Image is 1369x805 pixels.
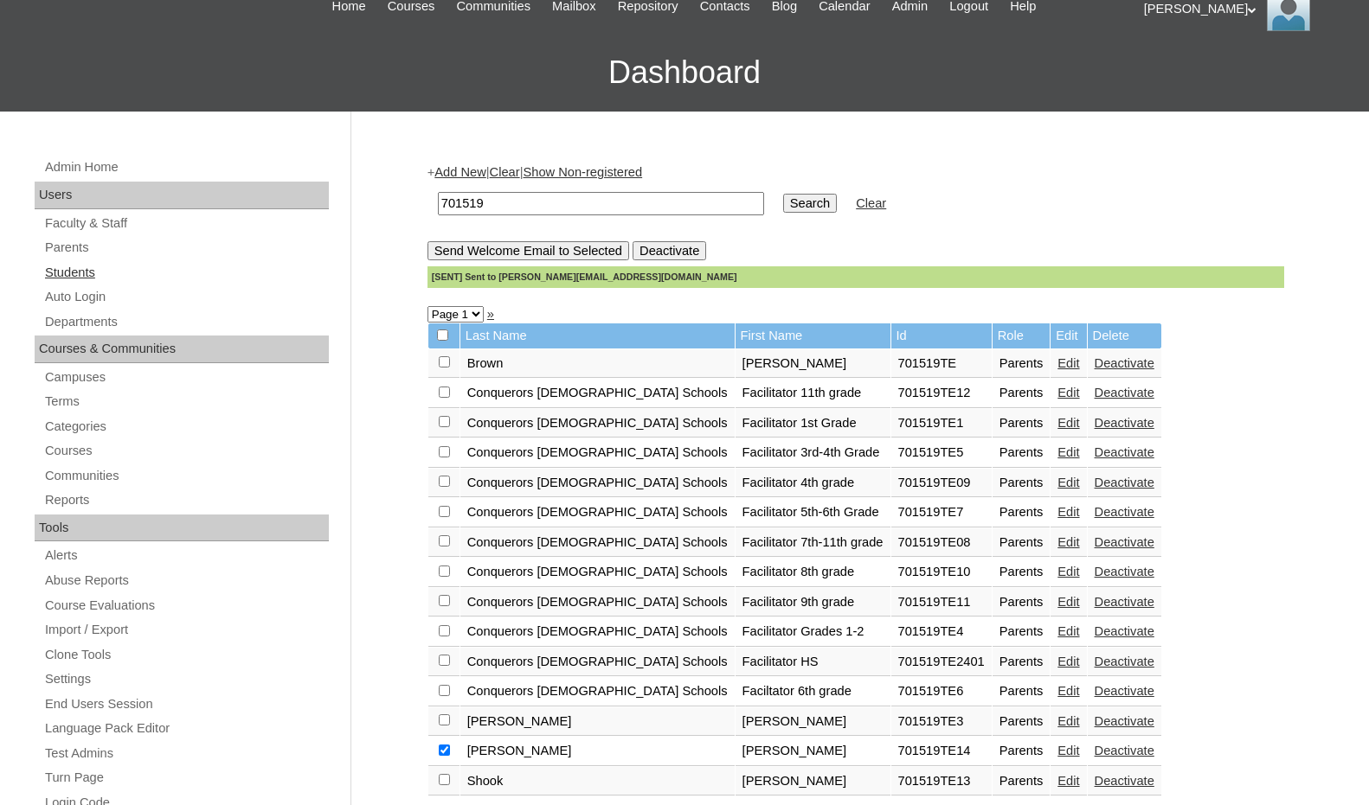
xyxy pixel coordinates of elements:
a: Clear [856,196,886,210]
td: Conquerors [DEMOGRAPHIC_DATA] Schools [460,438,735,468]
td: Parents [993,648,1051,677]
td: Conquerors [DEMOGRAPHIC_DATA] Schools [460,379,735,408]
td: Parents [993,558,1051,587]
td: [PERSON_NAME] [736,737,890,766]
a: Edit [1057,505,1079,519]
a: Students [43,262,329,284]
a: Communities [43,465,329,487]
div: Users [35,182,329,209]
td: Conquerors [DEMOGRAPHIC_DATA] Schools [460,558,735,587]
div: [SENT] Sent to [PERSON_NAME][EMAIL_ADDRESS][DOMAIN_NAME] [427,266,1284,288]
td: Parents [993,438,1051,468]
a: Edit [1057,445,1079,459]
td: [PERSON_NAME] [736,767,890,796]
td: Faciltator 6th grade [736,677,890,706]
a: Reports [43,489,329,511]
td: Conquerors [DEMOGRAPHIC_DATA] Schools [460,409,735,438]
a: Show Non-registered [523,165,642,179]
td: Last Name [460,323,735,348]
td: Facilitator 3rd-4th Grade [736,438,890,468]
td: Shook [460,767,735,796]
a: Test Admins [43,743,329,764]
a: Faculty & Staff [43,213,329,234]
td: Conquerors [DEMOGRAPHIC_DATA] Schools [460,677,735,706]
td: Id [891,323,992,348]
a: Turn Page [43,767,329,789]
a: Deactivate [1095,565,1154,578]
td: 701519TE14 [891,737,992,766]
input: Search [438,192,764,215]
td: 701519TE10 [891,558,992,587]
a: Deactivate [1095,714,1154,728]
a: Edit [1057,684,1079,698]
td: 701519TE4 [891,617,992,647]
input: Send Welcome Email to Selected [427,241,629,260]
input: Search [783,194,837,213]
a: Edit [1057,774,1079,788]
a: Deactivate [1095,416,1154,430]
a: Deactivate [1095,595,1154,609]
td: Facilitator 4th grade [736,469,890,498]
td: 701519TE6 [891,677,992,706]
a: Import / Export [43,619,329,641]
td: Facilitator HS [736,648,890,677]
td: Conquerors [DEMOGRAPHIC_DATA] Schools [460,648,735,677]
td: Facilitator Grades 1-2 [736,617,890,647]
a: Edit [1057,535,1079,549]
td: Parents [993,617,1051,647]
a: Add New [434,165,485,179]
td: [PERSON_NAME] [736,707,890,737]
a: Course Evaluations [43,595,329,617]
a: End Users Session [43,693,329,715]
td: Parents [993,379,1051,408]
td: Parents [993,528,1051,558]
td: Facilitator 1st Grade [736,409,890,438]
td: Parents [993,349,1051,379]
td: 701519TE3 [891,707,992,737]
a: Edit [1057,655,1079,668]
td: Facilitator 11th grade [736,379,890,408]
a: Categories [43,416,329,438]
td: Parents [993,767,1051,796]
td: Role [993,323,1051,348]
td: 701519TE [891,349,992,379]
a: Edit [1057,416,1079,430]
a: Deactivate [1095,684,1154,698]
td: 701519TE5 [891,438,992,468]
a: Abuse Reports [43,570,329,591]
a: Auto Login [43,286,329,308]
td: Parents [993,677,1051,706]
td: Parents [993,707,1051,737]
a: Deactivate [1095,505,1154,519]
a: Courses [43,440,329,462]
a: Deactivate [1095,744,1154,757]
td: [PERSON_NAME] [460,737,735,766]
td: Conquerors [DEMOGRAPHIC_DATA] Schools [460,588,735,617]
td: Conquerors [DEMOGRAPHIC_DATA] Schools [460,528,735,558]
div: Courses & Communities [35,335,329,363]
a: Deactivate [1095,356,1154,370]
a: Edit [1057,476,1079,489]
td: 701519TE08 [891,528,992,558]
a: Deactivate [1095,774,1154,788]
td: 701519TE09 [891,469,992,498]
td: Parents [993,588,1051,617]
h3: Dashboard [9,34,1360,112]
a: Deactivate [1095,445,1154,459]
a: Edit [1057,744,1079,757]
td: Facilitator 5th-6th Grade [736,498,890,527]
a: Deactivate [1095,386,1154,399]
td: Parents [993,737,1051,766]
td: 701519TE2401 [891,648,992,677]
a: Edit [1057,595,1079,609]
a: Departments [43,311,329,333]
a: Language Pack Editor [43,718,329,739]
td: [PERSON_NAME] [736,349,890,379]
td: Facilitator 9th grade [736,588,890,617]
a: Deactivate [1095,624,1154,638]
a: Clear [490,165,520,179]
td: 701519TE13 [891,767,992,796]
a: Edit [1057,386,1079,399]
td: 701519TE7 [891,498,992,527]
td: Conquerors [DEMOGRAPHIC_DATA] Schools [460,498,735,527]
